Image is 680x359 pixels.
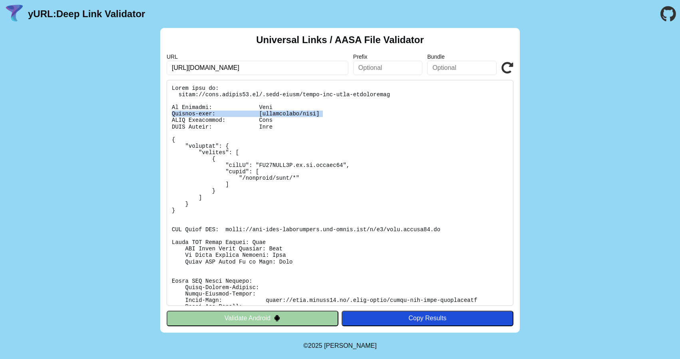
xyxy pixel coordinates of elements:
pre: Lorem ipsu do: sitam://cons.adipis53.el/.sedd-eiusm/tempo-inc-utla-etdoloremag Al Enimadmi: Veni ... [167,80,513,306]
div: Copy Results [346,315,509,322]
label: URL [167,54,348,60]
input: Optional [427,61,497,75]
h2: Universal Links / AASA File Validator [256,34,424,46]
img: droidIcon.svg [274,315,280,321]
label: Bundle [427,54,497,60]
footer: © [303,333,376,359]
input: Required [167,61,348,75]
button: Copy Results [342,311,513,326]
span: 2025 [308,342,322,349]
input: Optional [353,61,423,75]
img: yURL Logo [4,4,25,24]
label: Prefix [353,54,423,60]
a: Michael Ibragimchayev's Personal Site [324,342,377,349]
button: Validate Android [167,311,338,326]
a: yURL:Deep Link Validator [28,8,145,20]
